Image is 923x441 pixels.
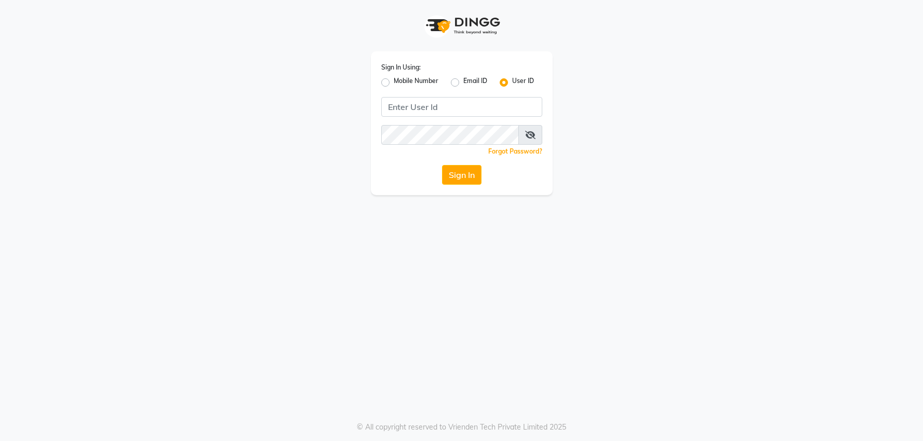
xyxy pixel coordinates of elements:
label: User ID [512,76,534,89]
label: Email ID [463,76,487,89]
input: Username [381,125,519,145]
button: Sign In [442,165,481,185]
label: Sign In Using: [381,63,421,72]
a: Forgot Password? [488,147,542,155]
label: Mobile Number [394,76,438,89]
input: Username [381,97,542,117]
img: logo1.svg [420,10,503,41]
